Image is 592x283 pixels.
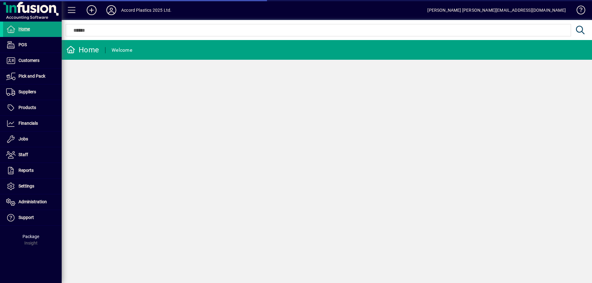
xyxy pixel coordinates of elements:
[3,84,62,100] a: Suppliers
[427,5,566,15] div: [PERSON_NAME] [PERSON_NAME][EMAIL_ADDRESS][DOMAIN_NAME]
[82,5,101,16] button: Add
[3,53,62,68] a: Customers
[572,1,584,21] a: Knowledge Base
[18,199,47,204] span: Administration
[18,26,30,31] span: Home
[3,194,62,210] a: Administration
[3,163,62,178] a: Reports
[18,121,38,126] span: Financials
[3,100,62,115] a: Products
[121,5,171,15] div: Accord Plastics 2025 Ltd.
[3,69,62,84] a: Pick and Pack
[3,131,62,147] a: Jobs
[18,89,36,94] span: Suppliers
[66,45,99,55] div: Home
[18,168,34,173] span: Reports
[101,5,121,16] button: Profile
[18,152,28,157] span: Staff
[18,215,34,220] span: Support
[18,58,39,63] span: Customers
[18,74,45,79] span: Pick and Pack
[23,234,39,239] span: Package
[3,37,62,53] a: POS
[3,116,62,131] a: Financials
[18,184,34,188] span: Settings
[3,179,62,194] a: Settings
[18,42,27,47] span: POS
[3,147,62,163] a: Staff
[18,105,36,110] span: Products
[112,45,132,55] div: Welcome
[3,210,62,225] a: Support
[18,136,28,141] span: Jobs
